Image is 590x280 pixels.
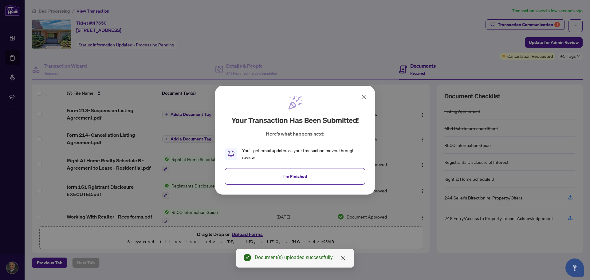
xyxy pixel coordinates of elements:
p: Here’s what happens next: [266,130,324,137]
button: Open asap [565,258,584,277]
div: Document(s) uploaded successfully. [255,254,346,261]
h2: Your transaction has been submitted! [231,115,359,125]
button: I'm Finished [225,168,365,184]
span: close [341,256,346,261]
span: check-circle [244,254,251,261]
div: You’ll get email updates as your transaction moves through review. [242,147,365,161]
a: Close [340,255,347,262]
span: I'm Finished [283,171,307,181]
